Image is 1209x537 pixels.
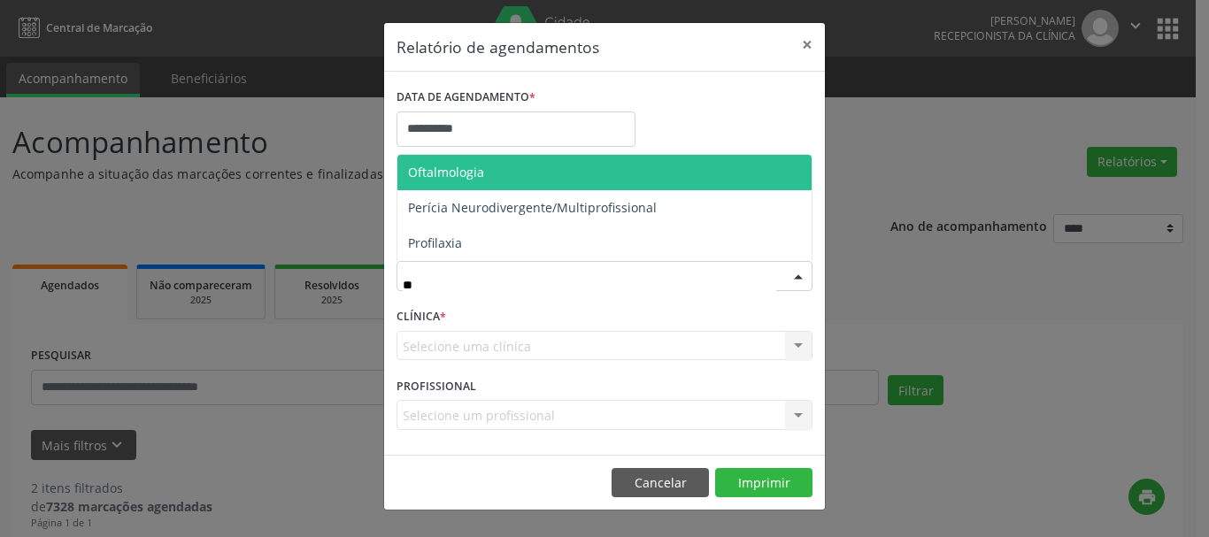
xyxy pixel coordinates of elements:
button: Close [789,23,825,66]
h5: Relatório de agendamentos [397,35,599,58]
button: Imprimir [715,468,812,498]
label: PROFISSIONAL [397,372,476,400]
label: CLÍNICA [397,303,446,331]
label: DATA DE AGENDAMENTO [397,84,535,111]
span: Oftalmologia [408,164,484,180]
button: Cancelar [612,468,709,498]
span: Profilaxia [408,234,462,251]
span: Perícia Neurodivergente/Multiprofissional [408,199,657,216]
